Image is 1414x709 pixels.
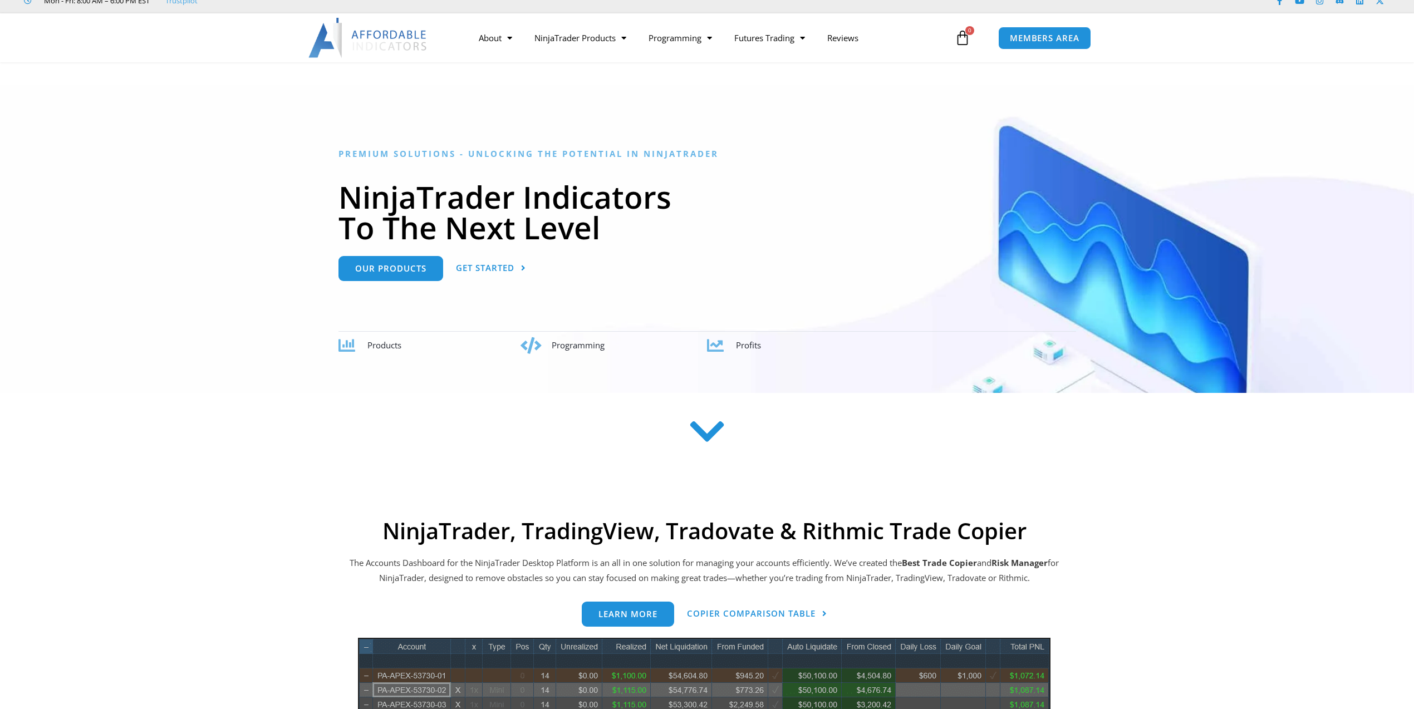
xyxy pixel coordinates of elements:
span: Get Started [456,264,514,272]
a: Learn more [582,602,674,627]
span: MEMBERS AREA [1010,34,1079,42]
span: Learn more [598,610,657,618]
span: 0 [965,26,974,35]
a: Get Started [456,256,526,281]
h2: NinjaTrader, TradingView, Tradovate & Rithmic Trade Copier [348,518,1060,544]
a: 0 [938,22,987,54]
a: NinjaTrader Products [523,25,637,51]
a: MEMBERS AREA [998,27,1091,50]
h1: NinjaTrader Indicators To The Next Level [338,181,1076,243]
h6: Premium Solutions - Unlocking the Potential in NinjaTrader [338,149,1076,159]
p: The Accounts Dashboard for the NinjaTrader Desktop Platform is an all in one solution for managin... [348,555,1060,587]
a: Programming [637,25,723,51]
span: Products [367,339,401,351]
a: Copier Comparison Table [687,602,827,627]
a: Reviews [816,25,870,51]
nav: Menu [468,25,952,51]
a: Our Products [338,256,443,281]
b: Best Trade Copier [902,557,977,568]
span: Our Products [355,264,426,273]
a: About [468,25,523,51]
span: Copier Comparison Table [687,609,816,618]
img: LogoAI | Affordable Indicators – NinjaTrader [308,18,428,58]
a: Futures Trading [723,25,816,51]
strong: Risk Manager [991,557,1048,568]
span: Programming [552,339,605,351]
span: Profits [736,339,761,351]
